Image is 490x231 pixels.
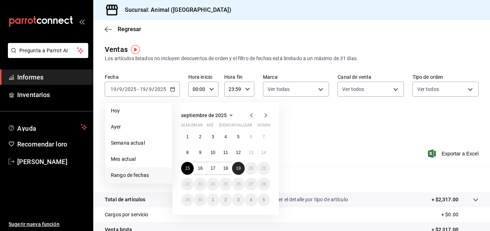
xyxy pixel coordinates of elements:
[122,86,124,92] font: /
[442,151,479,157] font: Exportar a Excel
[249,166,253,171] abbr: 20 de septiembre de 2025
[154,86,166,92] input: ----
[232,123,252,127] font: rivalizar
[119,86,122,92] input: --
[258,162,270,175] button: 21 de septiembre de 2025
[140,86,146,92] input: --
[262,182,266,187] font: 28
[245,162,257,175] button: 20 de septiembre de 2025
[17,140,67,148] font: Recomendar loro
[111,140,145,146] font: Semana actual
[250,197,252,202] abbr: 4 de octubre de 2025
[79,19,85,24] button: abrir_cajón_menú
[236,182,241,187] font: 26
[211,166,215,171] font: 17
[237,134,240,139] abbr: 5 de septiembre de 2025
[186,150,189,155] font: 8
[185,166,190,171] font: 15
[232,193,245,206] button: 3 de octubre de 2025
[194,146,206,159] button: 9 de septiembre de 2025
[219,162,232,175] button: 18 de septiembre de 2025
[237,197,240,202] abbr: 3 de octubre de 2025
[223,150,228,155] font: 11
[181,193,194,206] button: 29 de septiembre de 2025
[207,162,219,175] button: 17 de septiembre de 2025
[124,86,137,92] input: ----
[111,108,120,114] font: Hoy
[185,182,190,187] abbr: 22 de septiembre de 2025
[199,134,202,139] abbr: 2 de septiembre de 2025
[232,178,245,191] button: 26 de septiembre de 2025
[188,74,212,80] font: Hora inicio
[258,146,270,159] button: 14 de septiembre de 2025
[262,150,266,155] font: 14
[262,182,266,187] abbr: 28 de septiembre de 2025
[137,86,139,92] font: -
[194,123,202,130] abbr: martes
[207,178,219,191] button: 24 de septiembre de 2025
[194,123,202,127] font: mar
[186,134,189,139] abbr: 1 de septiembre de 2025
[212,134,214,139] abbr: 3 de septiembre de 2025
[223,182,228,187] font: 25
[258,178,270,191] button: 28 de septiembre de 2025
[181,178,194,191] button: 22 de septiembre de 2025
[223,166,228,171] abbr: 18 de septiembre de 2025
[249,150,253,155] abbr: 13 de septiembre de 2025
[125,6,231,13] font: Sucursal: Animal ([GEOGRAPHIC_DATA])
[245,146,257,159] button: 13 de septiembre de 2025
[211,182,215,187] abbr: 24 de septiembre de 2025
[181,146,194,159] button: 8 de septiembre de 2025
[207,130,219,143] button: 3 de septiembre de 2025
[181,123,202,127] font: almuerzo
[212,197,214,202] font: 1
[258,123,275,130] abbr: domingo
[219,130,232,143] button: 4 de septiembre de 2025
[219,178,232,191] button: 25 de septiembre de 2025
[223,166,228,171] font: 18
[245,178,257,191] button: 27 de septiembre de 2025
[249,166,253,171] font: 20
[199,150,202,155] abbr: 9 de septiembre de 2025
[250,134,252,139] abbr: 6 de septiembre de 2025
[225,197,227,202] font: 2
[207,193,219,206] button: 1 de octubre de 2025
[146,86,148,92] font: /
[105,74,119,80] font: Fecha
[232,130,245,143] button: 5 de septiembre de 2025
[232,123,252,130] abbr: viernes
[236,166,241,171] abbr: 19 de septiembre de 2025
[250,134,252,139] font: 6
[186,134,189,139] font: 1
[118,26,141,33] font: Regresar
[212,134,214,139] font: 3
[181,123,202,130] abbr: lunes
[211,182,215,187] font: 24
[181,111,235,120] button: septiembre de 2025
[249,150,253,155] font: 13
[181,130,194,143] button: 1 de septiembre de 2025
[237,197,240,202] font: 3
[262,150,266,155] abbr: 14 de septiembre de 2025
[236,166,241,171] font: 19
[198,182,202,187] abbr: 23 de septiembre de 2025
[194,162,206,175] button: 16 de septiembre de 2025
[105,197,145,202] font: Total de artículos
[258,130,270,143] button: 7 de septiembre de 2025
[245,123,252,130] abbr: sábado
[19,48,68,53] font: Pregunta a Parrot AI
[181,162,194,175] button: 15 de septiembre de 2025
[417,86,439,92] font: Ver todos
[342,86,364,92] font: Ver todos
[105,26,141,33] button: Regresar
[263,197,265,202] font: 5
[17,91,50,98] font: Inventarios
[111,172,149,178] font: Rango de fechas
[232,162,245,175] button: 19 de septiembre de 2025
[131,45,140,54] button: Marcador de información sobre herramientas
[181,112,227,118] font: septiembre de 2025
[225,134,227,139] font: 4
[185,182,190,187] font: 22
[105,212,149,217] font: Cargos por servicio
[105,45,128,54] font: Ventas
